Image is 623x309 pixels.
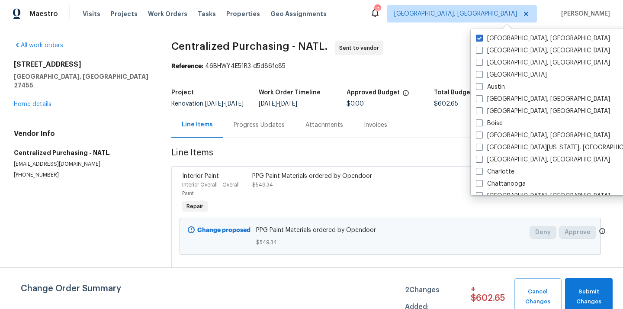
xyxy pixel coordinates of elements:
[256,238,524,247] span: $549.34
[171,148,563,164] span: Line Items
[205,101,244,107] span: -
[171,101,244,107] span: Renovation
[182,182,240,196] span: Interior Overall - Overall Paint
[197,227,250,233] b: Change proposed
[14,101,51,107] a: Home details
[252,172,423,180] div: PPG Paint Materials ordered by Opendoor
[364,121,387,129] div: Invoices
[476,155,610,164] label: [GEOGRAPHIC_DATA], [GEOGRAPHIC_DATA]
[558,10,610,18] span: [PERSON_NAME]
[270,10,327,18] span: Geo Assignments
[14,148,151,157] h5: Centralized Purchasing - NATL.
[476,131,610,140] label: [GEOGRAPHIC_DATA], [GEOGRAPHIC_DATA]
[559,226,596,239] button: Approve
[476,180,526,188] label: Chattanooga
[205,101,223,107] span: [DATE]
[530,226,556,239] button: Deny
[29,10,58,18] span: Maestro
[305,121,343,129] div: Attachments
[374,5,380,14] div: 13
[171,62,609,71] div: 46BHWY4E51R3-d5d86fc85
[476,58,610,67] label: [GEOGRAPHIC_DATA], [GEOGRAPHIC_DATA]
[148,10,187,18] span: Work Orders
[476,95,610,103] label: [GEOGRAPHIC_DATA], [GEOGRAPHIC_DATA]
[234,121,285,129] div: Progress Updates
[14,60,151,69] h2: [STREET_ADDRESS]
[599,228,606,237] span: Only a market manager or an area construction manager can approve
[171,90,194,96] h5: Project
[171,41,328,51] span: Centralized Purchasing - NATL.
[347,101,364,107] span: $0.00
[183,202,207,211] span: Repair
[476,46,610,55] label: [GEOGRAPHIC_DATA], [GEOGRAPHIC_DATA]
[347,90,400,96] h5: Approved Budget
[279,101,297,107] span: [DATE]
[569,287,608,307] span: Submit Changes
[83,10,100,18] span: Visits
[182,120,213,129] div: Line Items
[256,226,524,235] span: PPG Paint Materials ordered by Opendoor
[402,90,409,101] span: The total cost of line items that have been approved by both Opendoor and the Trade Partner. This...
[14,171,151,179] p: [PHONE_NUMBER]
[476,34,610,43] label: [GEOGRAPHIC_DATA], [GEOGRAPHIC_DATA]
[259,90,321,96] h5: Work Order Timeline
[226,10,260,18] span: Properties
[252,182,273,187] span: $549.34
[434,101,458,107] span: $602.65
[434,90,473,96] h5: Total Budget
[14,161,151,168] p: [EMAIL_ADDRESS][DOMAIN_NAME]
[259,101,297,107] span: -
[339,44,382,52] span: Sent to vendor
[225,101,244,107] span: [DATE]
[519,287,557,307] span: Cancel Changes
[394,10,517,18] span: [GEOGRAPHIC_DATA], [GEOGRAPHIC_DATA]
[14,42,63,48] a: All work orders
[476,71,547,79] label: [GEOGRAPHIC_DATA]
[476,192,610,200] label: [GEOGRAPHIC_DATA], [GEOGRAPHIC_DATA]
[182,173,219,179] span: Interior Paint
[14,72,151,90] h5: [GEOGRAPHIC_DATA], [GEOGRAPHIC_DATA] 27455
[171,63,203,69] b: Reference:
[476,119,503,128] label: Boise
[198,11,216,17] span: Tasks
[111,10,138,18] span: Projects
[259,101,277,107] span: [DATE]
[476,83,505,91] label: Austin
[476,107,610,116] label: [GEOGRAPHIC_DATA], [GEOGRAPHIC_DATA]
[14,129,151,138] h4: Vendor Info
[476,167,514,176] label: Charlotte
